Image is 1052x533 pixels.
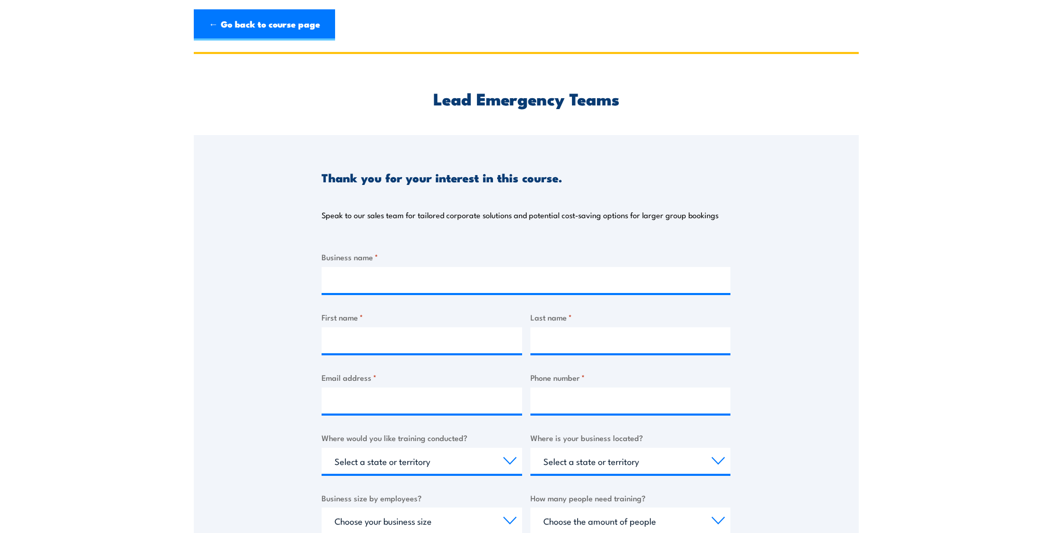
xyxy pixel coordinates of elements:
label: Where would you like training conducted? [322,432,522,444]
p: Speak to our sales team for tailored corporate solutions and potential cost-saving options for la... [322,210,718,220]
label: Where is your business located? [530,432,731,444]
label: How many people need training? [530,492,731,504]
h2: Lead Emergency Teams [322,91,730,105]
label: Last name [530,311,731,323]
label: Email address [322,371,522,383]
label: Phone number [530,371,731,383]
label: Business name [322,251,730,263]
label: First name [322,311,522,323]
a: ← Go back to course page [194,9,335,41]
label: Business size by employees? [322,492,522,504]
h3: Thank you for your interest in this course. [322,171,562,183]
